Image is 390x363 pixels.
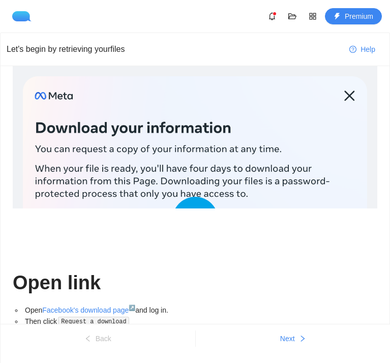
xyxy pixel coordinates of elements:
[349,46,356,54] span: question-circle
[299,335,306,343] span: right
[129,305,135,311] sup: ↗
[285,12,300,20] span: folder-open
[42,306,135,314] a: Facebook's download page↗
[305,12,320,20] span: appstore
[345,11,373,22] span: Premium
[341,41,383,57] button: question-circleHelp
[12,11,36,21] img: logo
[1,330,195,347] button: leftBack
[361,44,375,55] span: Help
[264,8,280,24] button: bell
[58,317,129,327] code: Request a download
[325,8,382,24] button: thunderboltPremium
[305,8,321,24] button: appstore
[23,316,377,327] li: Then click
[334,13,341,21] span: thunderbolt
[284,8,301,24] button: folder-open
[23,305,377,316] li: Open and log in.
[280,333,295,344] span: Next
[264,12,280,20] span: bell
[13,271,377,295] h1: Open link
[7,43,341,55] div: Let's begin by retrieving your files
